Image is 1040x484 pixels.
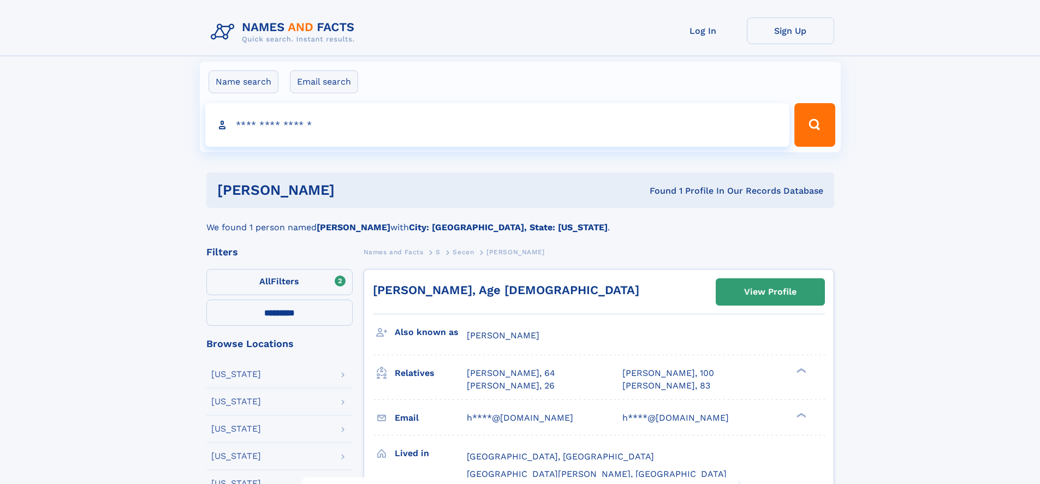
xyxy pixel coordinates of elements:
div: [US_STATE] [211,397,261,406]
a: Sign Up [747,17,834,44]
span: [GEOGRAPHIC_DATA][PERSON_NAME], [GEOGRAPHIC_DATA] [467,469,727,479]
span: [PERSON_NAME] [486,248,545,256]
label: Name search [209,70,278,93]
label: Filters [206,269,353,295]
div: Browse Locations [206,339,353,349]
span: [PERSON_NAME] [467,330,539,340]
h1: [PERSON_NAME] [217,183,492,197]
h3: Relatives [395,364,467,383]
span: All [259,276,271,286]
a: [PERSON_NAME], 83 [622,380,710,392]
input: search input [205,103,790,147]
a: Log In [659,17,747,44]
b: City: [GEOGRAPHIC_DATA], State: [US_STATE] [409,222,608,232]
a: [PERSON_NAME], 100 [622,367,714,379]
div: Found 1 Profile In Our Records Database [492,185,823,197]
a: Secen [453,245,474,259]
button: Search Button [794,103,835,147]
a: [PERSON_NAME], Age [DEMOGRAPHIC_DATA] [373,283,639,297]
div: ❯ [794,411,807,419]
b: [PERSON_NAME] [317,222,390,232]
a: [PERSON_NAME], 64 [467,367,555,379]
h3: Also known as [395,323,467,342]
h3: Email [395,409,467,427]
div: ❯ [794,367,807,374]
div: [US_STATE] [211,425,261,433]
a: [PERSON_NAME], 26 [467,380,555,392]
a: Names and Facts [364,245,424,259]
div: View Profile [744,279,797,304]
div: [US_STATE] [211,452,261,461]
span: [GEOGRAPHIC_DATA], [GEOGRAPHIC_DATA] [467,451,654,462]
a: S [436,245,441,259]
div: We found 1 person named with . [206,208,834,234]
img: Logo Names and Facts [206,17,364,47]
a: View Profile [716,279,824,305]
div: Filters [206,247,353,257]
label: Email search [290,70,358,93]
span: Secen [453,248,474,256]
span: S [436,248,441,256]
div: [US_STATE] [211,370,261,379]
h3: Lived in [395,444,467,463]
